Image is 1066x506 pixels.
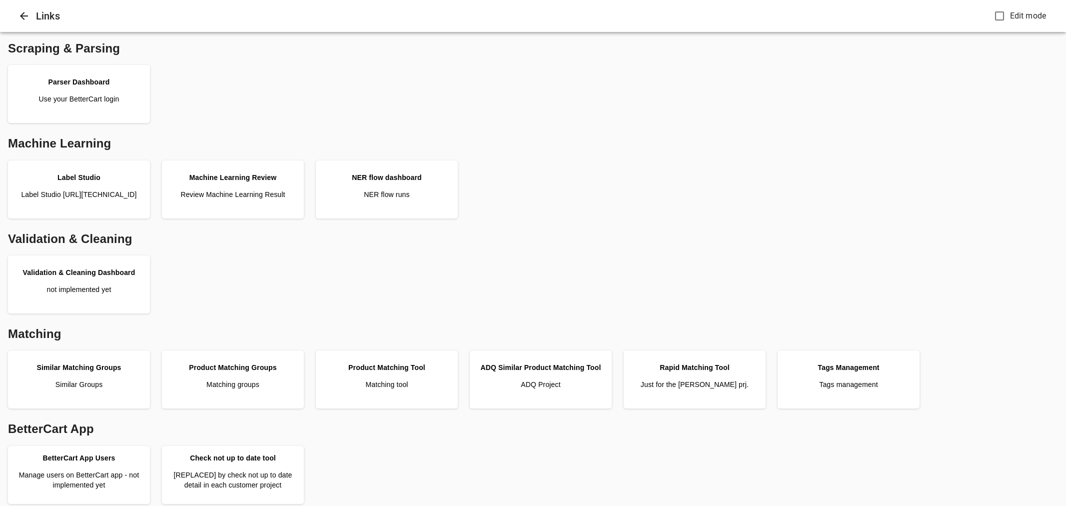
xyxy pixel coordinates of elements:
[818,362,879,372] div: Tags Management
[521,379,560,389] p: ADQ Project
[1010,10,1046,22] span: Edit mode
[348,362,425,372] div: Product Matching Tool
[628,354,762,404] a: Rapid Matching ToolJust for the [PERSON_NAME] prj.
[641,379,749,389] p: Just for the [PERSON_NAME] prj.
[365,379,408,389] p: Matching tool
[4,416,1062,441] div: BetterCart App
[43,453,115,463] div: BetterCart App Users
[12,4,36,28] button: Close
[819,379,878,389] p: Tags management
[57,172,100,182] div: Label Studio
[660,362,729,372] div: Rapid Matching Tool
[480,362,601,372] div: ADQ Similar Product Matching Tool
[23,267,135,277] div: Validation & Cleaning Dashboard
[474,354,608,404] a: ADQ Similar Product Matching ToolADQ Project
[39,94,119,104] p: Use your BetterCart login
[12,69,146,119] a: Parser DashboardUse your BetterCart login
[166,354,300,404] a: Product Matching GroupsMatching groups
[189,362,276,372] div: Product Matching Groups
[4,36,1062,61] div: Scraping & Parsing
[189,172,277,182] div: Machine Learning Review
[12,259,146,309] a: Validation & Cleaning Dashboardnot implemented yet
[180,189,285,199] p: Review Machine Learning Result
[12,450,146,500] a: BetterCart App UsersManage users on BetterCart app - not implemented yet
[190,453,276,463] div: Check not up to date tool
[4,226,1062,251] div: Validation & Cleaning
[55,379,103,389] p: Similar Groups
[166,470,300,490] p: [REPLACED] by check not up to date detail in each customer project
[36,362,121,372] div: Similar Matching Groups
[206,379,259,389] p: Matching groups
[36,8,991,24] h6: Links
[47,284,111,294] p: not implemented yet
[48,77,109,87] div: Parser Dashboard
[320,164,454,214] a: NER flow dashboardNER flow runs
[4,321,1062,346] div: Matching
[12,470,146,490] p: Manage users on BetterCart app - not implemented yet
[12,354,146,404] a: Similar Matching GroupsSimilar Groups
[12,164,146,214] a: Label StudioLabel Studio [URL][TECHNICAL_ID]
[782,354,916,404] a: Tags ManagementTags management
[21,189,136,199] p: Label Studio [URL][TECHNICAL_ID]
[166,450,300,500] a: Check not up to date tool[REPLACED] by check not up to date detail in each customer project
[320,354,454,404] a: Product Matching ToolMatching tool
[166,164,300,214] a: Machine Learning ReviewReview Machine Learning Result
[364,189,409,199] p: NER flow runs
[352,172,422,182] div: NER flow dashboard
[4,131,1062,156] div: Machine Learning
